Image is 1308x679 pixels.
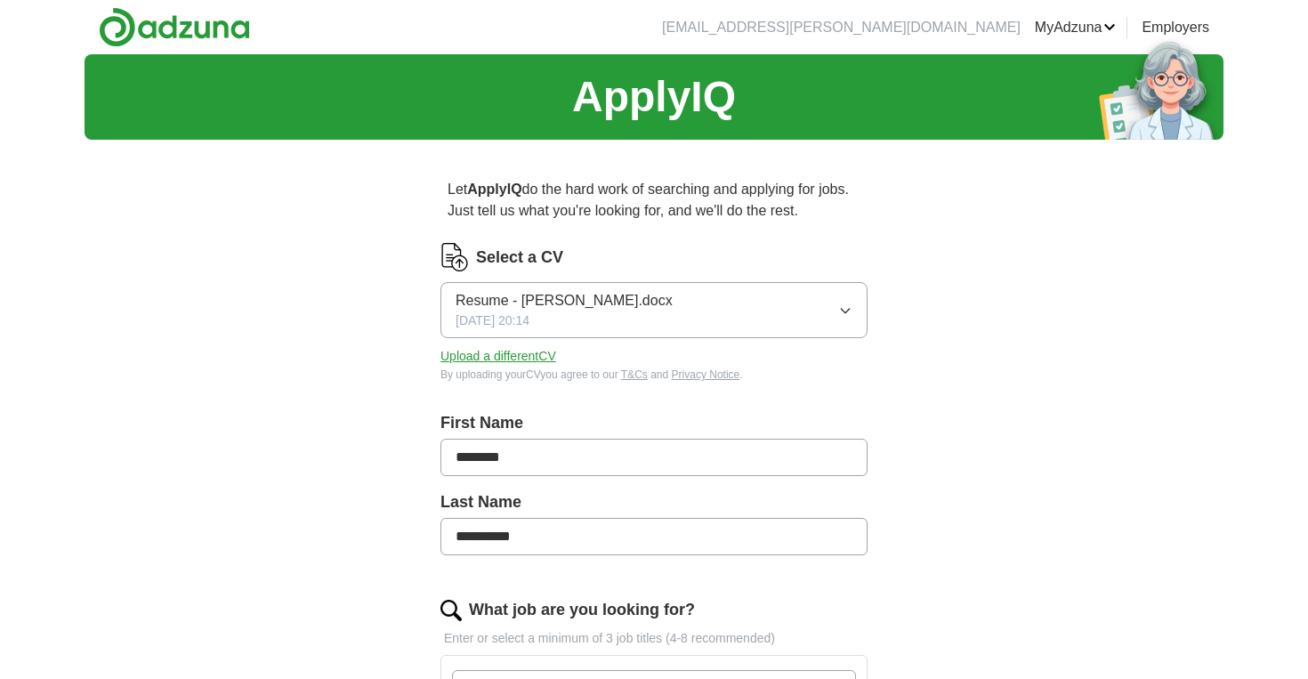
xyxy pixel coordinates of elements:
[440,629,868,648] p: Enter or select a minimum of 3 job titles (4-8 recommended)
[99,7,250,47] img: Adzuna logo
[572,65,736,129] h1: ApplyIQ
[1142,17,1209,38] a: Employers
[1035,17,1117,38] a: MyAdzuna
[440,600,462,621] img: search.png
[476,246,563,270] label: Select a CV
[672,368,740,381] a: Privacy Notice
[456,311,529,330] span: [DATE] 20:14
[456,290,673,311] span: Resume - [PERSON_NAME].docx
[469,598,695,622] label: What job are you looking for?
[621,368,648,381] a: T&Cs
[440,282,868,338] button: Resume - [PERSON_NAME].docx[DATE] 20:14
[440,490,868,514] label: Last Name
[440,172,868,229] p: Let do the hard work of searching and applying for jobs. Just tell us what you're looking for, an...
[440,367,868,383] div: By uploading your CV you agree to our and .
[662,17,1021,38] li: [EMAIL_ADDRESS][PERSON_NAME][DOMAIN_NAME]
[467,182,521,197] strong: ApplyIQ
[440,411,868,435] label: First Name
[440,347,556,366] button: Upload a differentCV
[440,243,469,271] img: CV Icon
